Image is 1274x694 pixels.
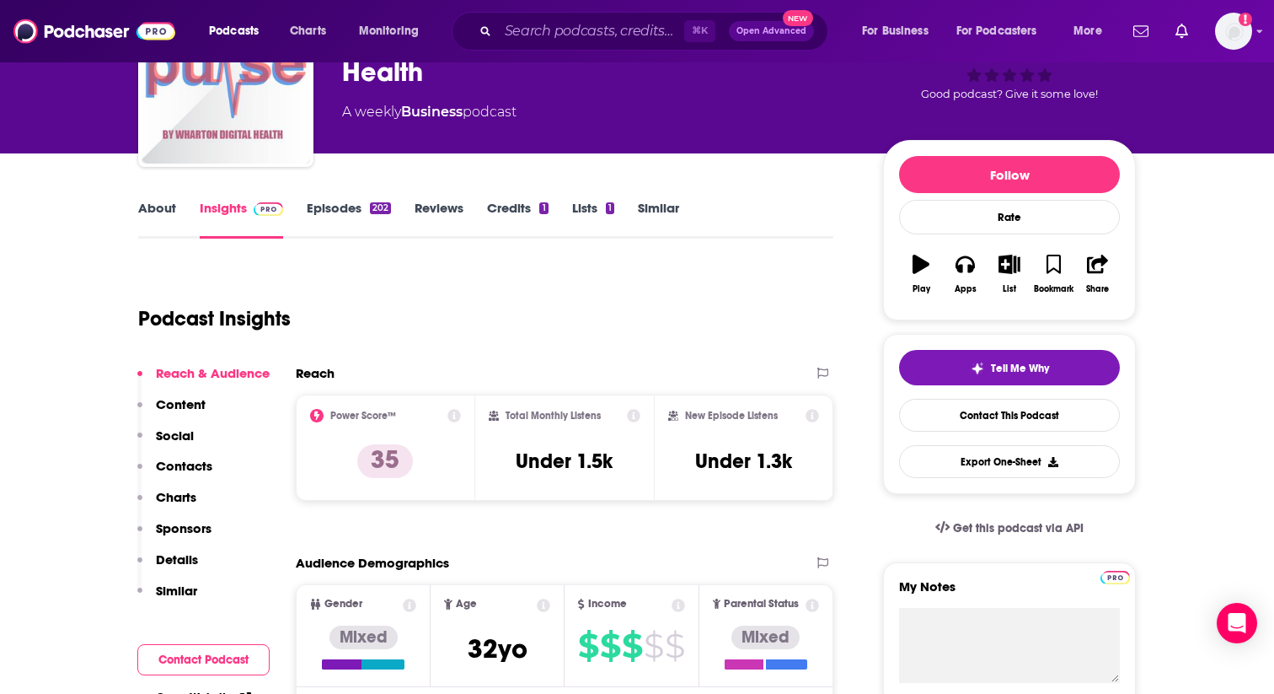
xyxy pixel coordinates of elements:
[578,632,598,659] span: $
[1003,284,1016,294] div: List
[899,244,943,304] button: Play
[956,19,1037,43] span: For Podcasters
[899,399,1120,432] a: Contact This Podcast
[13,15,175,47] img: Podchaser - Follow, Share and Rate Podcasts
[137,583,197,614] button: Similar
[506,410,601,422] h2: Total Monthly Listens
[468,12,844,51] div: Search podcasts, credits, & more...
[1215,13,1252,50] button: Show profile menu
[1100,571,1130,584] img: Podchaser Pro
[899,200,1120,234] div: Rate
[899,578,1120,608] label: My Notes
[254,202,283,216] img: Podchaser Pro
[357,444,413,478] p: 35
[991,362,1049,375] span: Tell Me Why
[971,362,984,375] img: tell me why sparkle
[138,306,291,331] h1: Podcast Insights
[468,632,527,665] span: 32 yo
[606,202,614,214] div: 1
[736,27,806,35] span: Open Advanced
[588,599,627,610] span: Income
[138,200,176,239] a: About
[156,458,212,474] p: Contacts
[156,489,196,505] p: Charts
[724,599,799,610] span: Parental Status
[638,200,679,239] a: Similar
[572,200,614,239] a: Lists1
[498,18,684,45] input: Search podcasts, credits, & more...
[156,428,194,444] p: Social
[415,200,463,239] a: Reviews
[1086,284,1109,294] div: Share
[137,365,270,396] button: Reach & Audience
[1215,13,1252,50] img: User Profile
[783,10,813,26] span: New
[456,599,477,610] span: Age
[156,396,206,412] p: Content
[137,644,270,675] button: Contact Podcast
[487,200,548,239] a: Credits1
[296,555,449,571] h2: Audience Demographics
[695,449,792,474] h3: Under 1.3k
[137,551,198,583] button: Details
[1076,244,1120,304] button: Share
[401,104,463,120] a: Business
[370,202,391,214] div: 202
[137,428,194,459] button: Social
[279,18,336,45] a: Charts
[200,200,283,239] a: InsightsPodchaser Pro
[209,19,259,43] span: Podcasts
[329,626,398,649] div: Mixed
[342,102,517,122] div: A weekly podcast
[1031,244,1075,304] button: Bookmark
[684,20,715,42] span: ⌘ K
[600,632,620,659] span: $
[850,18,950,45] button: open menu
[1215,13,1252,50] span: Logged in as cmand-c
[862,19,929,43] span: For Business
[729,21,814,41] button: Open AdvancedNew
[290,19,326,43] span: Charts
[137,520,211,551] button: Sponsors
[913,284,930,294] div: Play
[156,583,197,599] p: Similar
[156,365,270,381] p: Reach & Audience
[1034,284,1073,294] div: Bookmark
[330,410,396,422] h2: Power Score™
[539,202,548,214] div: 1
[359,19,419,43] span: Monitoring
[324,599,362,610] span: Gender
[1062,18,1123,45] button: open menu
[156,551,198,568] p: Details
[665,632,684,659] span: $
[307,200,391,239] a: Episodes202
[955,284,977,294] div: Apps
[921,88,1098,100] span: Good podcast? Give it some love!
[1073,19,1102,43] span: More
[988,244,1031,304] button: List
[1127,17,1155,46] a: Show notifications dropdown
[685,410,778,422] h2: New Episode Listens
[1100,568,1130,584] a: Pro website
[953,521,1084,535] span: Get this podcast via API
[516,449,613,474] h3: Under 1.5k
[347,18,441,45] button: open menu
[197,18,281,45] button: open menu
[922,508,1097,549] a: Get this podcast via API
[1169,17,1195,46] a: Show notifications dropdown
[945,18,1062,45] button: open menu
[731,626,800,649] div: Mixed
[899,156,1120,193] button: Follow
[943,244,987,304] button: Apps
[1239,13,1252,26] svg: Add a profile image
[137,396,206,428] button: Content
[644,632,663,659] span: $
[1217,603,1257,643] div: Open Intercom Messenger
[137,489,196,520] button: Charts
[156,520,211,536] p: Sponsors
[622,632,642,659] span: $
[899,445,1120,478] button: Export One-Sheet
[137,458,212,489] button: Contacts
[296,365,335,381] h2: Reach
